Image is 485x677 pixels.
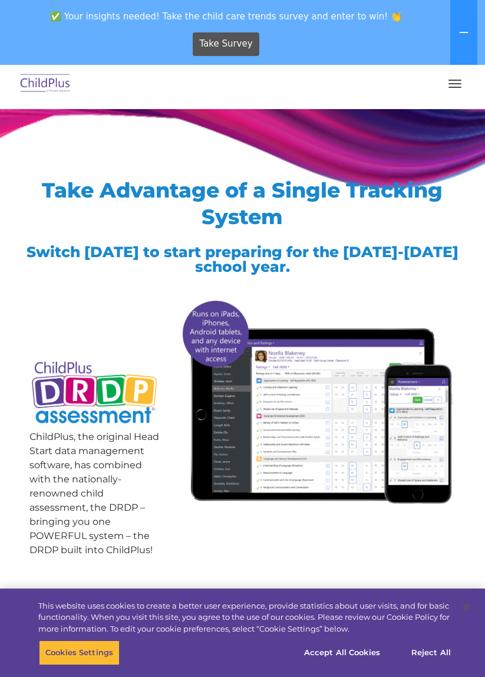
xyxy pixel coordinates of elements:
img: ChildPlus by Procare Solutions [18,70,73,98]
button: Close [453,594,479,620]
span: Switch [DATE] to start preparing for the [DATE]-[DATE] school year. [27,243,458,275]
span: Take Advantage of a Single Tracking System [42,178,443,229]
a: Take Survey [193,32,259,56]
img: All-devices [177,295,456,508]
button: Accept All Cookies [298,640,387,665]
button: Cookies Settings [39,640,120,665]
div: This website uses cookies to create a better user experience, provide statistics about user visit... [38,600,451,635]
span: Take Survey [199,34,252,54]
span: ChildPlus, the original Head Start data management software, has combined with the nationally-ren... [29,431,159,556]
button: Reject All [394,640,468,665]
span: ✅ Your insights needed! Take the child care trends survey and enter to win! 👏 [5,5,448,28]
img: Copyright - DRDP Logo [29,354,160,433]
